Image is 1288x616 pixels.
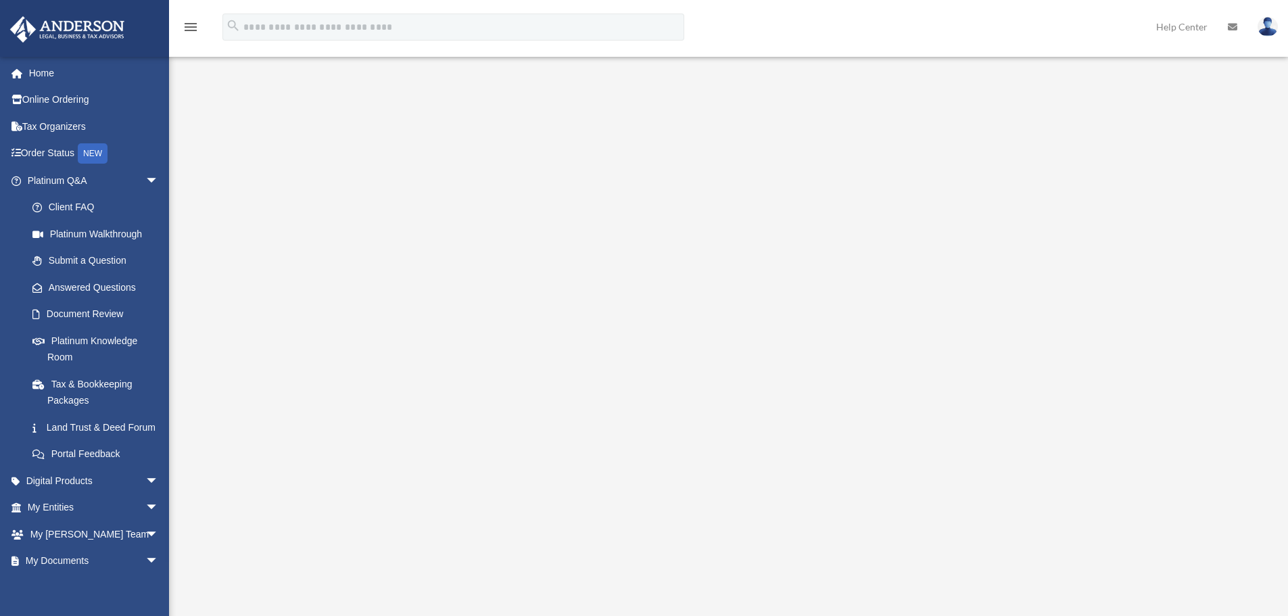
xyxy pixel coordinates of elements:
a: Client FAQ [19,194,179,221]
span: arrow_drop_down [145,521,172,548]
img: User Pic [1258,17,1278,37]
a: Tax & Bookkeeping Packages [19,371,179,414]
a: Digital Productsarrow_drop_down [9,467,179,494]
i: menu [183,19,199,35]
iframe: <span data-mce-type="bookmark" style="display: inline-block; width: 0px; overflow: hidden; line-h... [362,91,1092,497]
a: Online Ordering [9,87,179,114]
a: My Documentsarrow_drop_down [9,548,179,575]
a: Order StatusNEW [9,140,179,168]
a: Tax Organizers [9,113,179,140]
i: search [226,18,241,33]
a: Portal Feedback [19,441,179,468]
img: Anderson Advisors Platinum Portal [6,16,128,43]
a: Platinum Q&Aarrow_drop_down [9,167,179,194]
a: Land Trust & Deed Forum [19,414,179,441]
span: arrow_drop_down [145,167,172,195]
a: Home [9,60,179,87]
span: arrow_drop_down [145,494,172,522]
a: Platinum Knowledge Room [19,327,179,371]
a: Submit a Question [19,247,179,275]
a: My Entitiesarrow_drop_down [9,494,179,521]
span: arrow_drop_down [145,467,172,495]
span: arrow_drop_down [145,548,172,575]
a: Platinum Walkthrough [19,220,172,247]
a: menu [183,24,199,35]
a: Document Review [19,301,179,328]
a: My [PERSON_NAME] Teamarrow_drop_down [9,521,179,548]
a: Answered Questions [19,274,179,301]
div: NEW [78,143,108,164]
